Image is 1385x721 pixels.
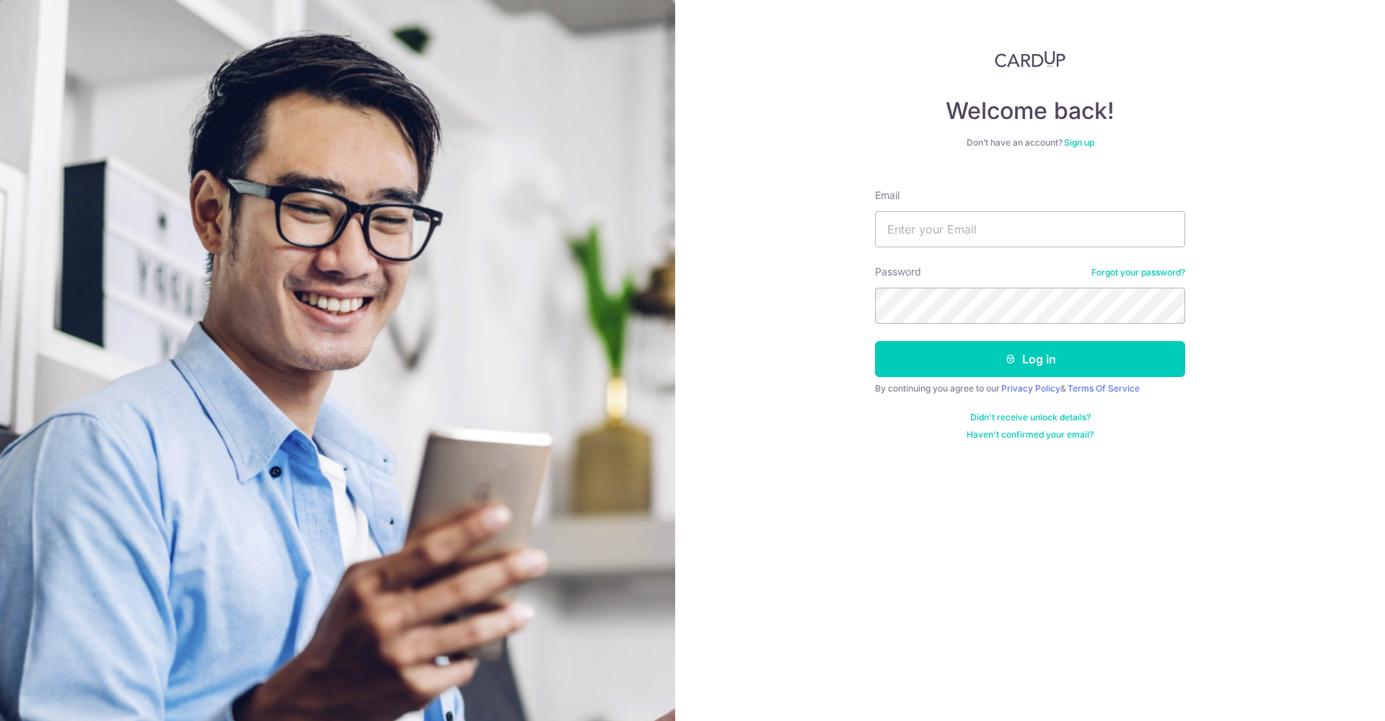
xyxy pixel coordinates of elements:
a: Sign up [1064,137,1094,148]
h4: Welcome back! [875,97,1185,125]
label: Password [875,265,921,279]
div: Don’t have an account? [875,137,1185,149]
img: CardUp Logo [995,50,1065,68]
label: Email [875,188,900,203]
a: Terms Of Service [1068,383,1140,394]
a: Didn't receive unlock details? [970,412,1091,423]
input: Enter your Email [875,211,1185,247]
div: By continuing you agree to our & [875,383,1185,394]
a: Privacy Policy [1001,383,1060,394]
button: Log in [875,341,1185,377]
a: Forgot your password? [1091,267,1185,278]
a: Haven't confirmed your email? [967,429,1094,441]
